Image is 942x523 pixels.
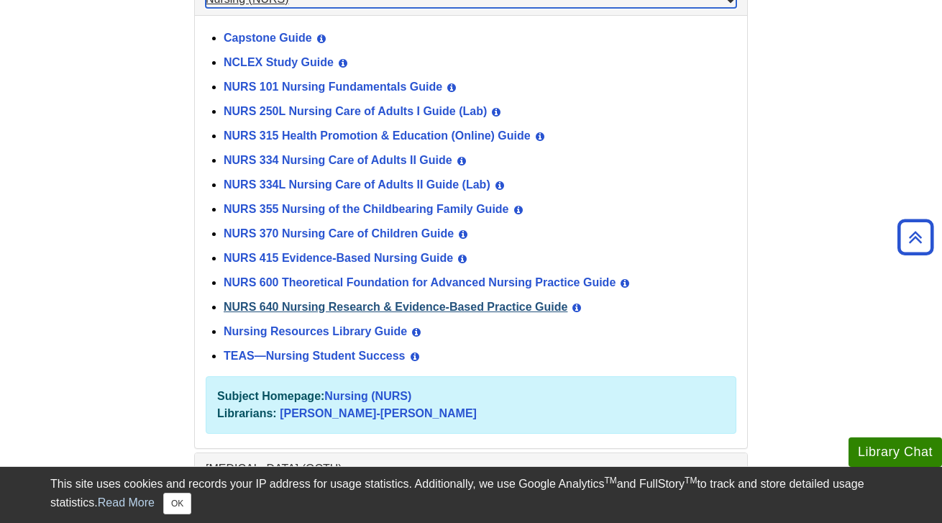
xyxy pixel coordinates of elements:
a: Nursing Resources Library Guide [224,325,407,337]
a: NURS 415 Evidence-Based Nursing Guide [224,252,453,264]
button: Close [163,493,191,514]
a: NURS 370 Nursing Care of Children Guide [224,227,454,240]
a: TEAS—Nursing Student Success [224,350,406,362]
sup: TM [685,476,697,486]
div: Nursing (NURS) [195,15,747,448]
a: [PERSON_NAME]-[PERSON_NAME] [280,407,477,419]
a: Back to Top [892,227,938,247]
strong: Librarians: [217,407,277,419]
a: Read More [98,496,155,509]
a: NURS 315 Health Promotion & Education (Online) Guide [224,129,531,142]
a: NURS 600 Theoretical Foundation for Advanced Nursing Practice Guide [224,276,616,288]
strong: Subject Homepage: [217,390,324,402]
sup: TM [604,476,616,486]
div: This site uses cookies and records your IP address for usage statistics. Additionally, we use Goo... [50,476,892,514]
a: NURS 334L Nursing Care of Adults II Guide (Lab) [224,178,490,191]
button: Library Chat [849,437,942,467]
a: NURS 640 Nursing Research & Evidence-Based Practice Guide [224,301,567,313]
a: NCLEX Study Guide [224,56,334,68]
a: [MEDICAL_DATA] (OCTH) [206,460,736,478]
a: Capstone Guide [224,32,312,44]
a: NURS 355 Nursing of the Childbearing Family Guide [224,203,509,215]
a: NURS 334 Nursing Care of Adults II Guide [224,154,452,166]
a: NURS 101 Nursing Fundamentals Guide [224,81,442,93]
a: NURS 250L Nursing Care of Adults I Guide (Lab) [224,105,487,117]
a: Nursing (NURS) [324,390,411,402]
